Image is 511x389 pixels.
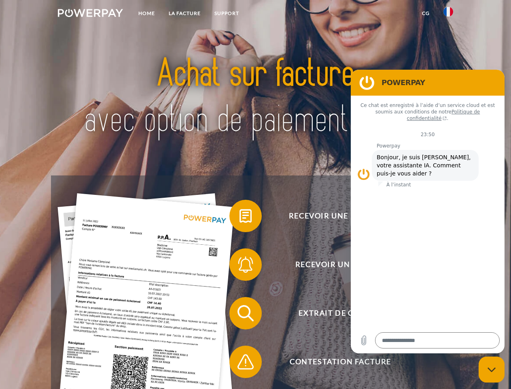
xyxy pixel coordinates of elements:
[131,6,162,21] a: Home
[479,357,505,383] iframe: Bouton de lancement de la fenêtre de messagerie, conversation en cours
[229,297,440,329] button: Extrait de compte
[235,206,256,226] img: qb_bill.svg
[208,6,246,21] a: Support
[58,9,123,17] img: logo-powerpay-white.svg
[235,303,256,323] img: qb_search.svg
[162,6,208,21] a: LA FACTURE
[235,254,256,275] img: qb_bell.svg
[351,70,505,353] iframe: Fenêtre de messagerie
[235,352,256,372] img: qb_warning.svg
[241,297,439,329] span: Extrait de compte
[443,7,453,17] img: fr
[229,346,440,378] button: Contestation Facture
[241,200,439,232] span: Recevoir une facture ?
[415,6,437,21] a: CG
[241,248,439,281] span: Recevoir un rappel?
[241,346,439,378] span: Contestation Facture
[77,39,434,155] img: title-powerpay_fr.svg
[229,200,440,232] button: Recevoir une facture ?
[229,248,440,281] button: Recevoir un rappel?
